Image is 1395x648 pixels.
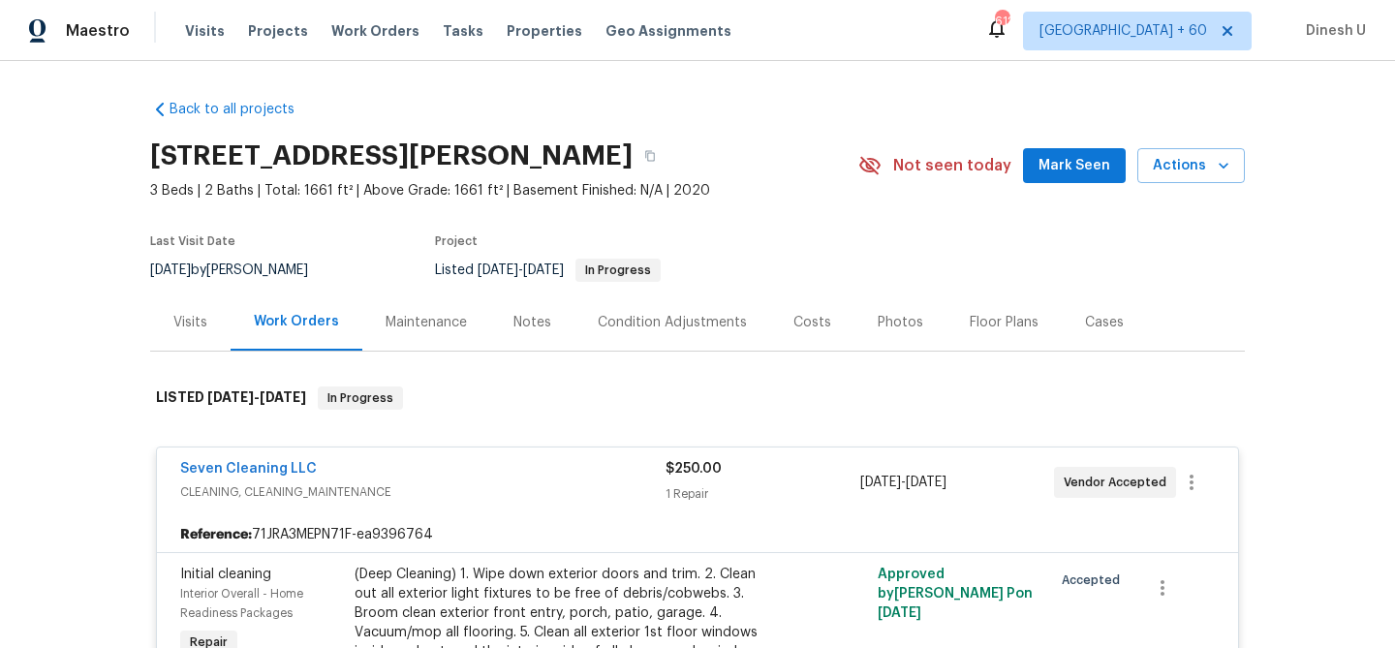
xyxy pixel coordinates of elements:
div: Photos [878,313,923,332]
div: Floor Plans [970,313,1038,332]
div: Work Orders [254,312,339,331]
span: [DATE] [860,476,901,489]
span: Interior Overall - Home Readiness Packages [180,588,303,619]
span: [DATE] [906,476,946,489]
span: 3 Beds | 2 Baths | Total: 1661 ft² | Above Grade: 1661 ft² | Basement Finished: N/A | 2020 [150,181,858,201]
div: Maintenance [386,313,467,332]
span: Approved by [PERSON_NAME] P on [878,568,1033,620]
span: Maestro [66,21,130,41]
span: Project [435,235,478,247]
span: Visits [185,21,225,41]
span: Not seen today [893,156,1011,175]
a: Seven Cleaning LLC [180,462,317,476]
span: In Progress [577,264,659,276]
button: Mark Seen [1023,148,1126,184]
div: Cases [1085,313,1124,332]
span: - [207,390,306,404]
button: Actions [1137,148,1245,184]
span: - [478,263,564,277]
div: 612 [995,12,1008,31]
span: Properties [507,21,582,41]
span: [DATE] [150,263,191,277]
span: Vendor Accepted [1064,473,1174,492]
span: In Progress [320,388,401,408]
span: CLEANING, CLEANING_MAINTENANCE [180,482,666,502]
span: [DATE] [878,606,921,620]
span: Geo Assignments [605,21,731,41]
b: Reference: [180,525,252,544]
span: Last Visit Date [150,235,235,247]
h6: LISTED [156,386,306,410]
span: Listed [435,263,661,277]
span: $250.00 [666,462,722,476]
h2: [STREET_ADDRESS][PERSON_NAME] [150,146,633,166]
a: Back to all projects [150,100,336,119]
span: Actions [1153,154,1229,178]
div: 71JRA3MEPN71F-ea9396764 [157,517,1238,552]
span: [DATE] [260,390,306,404]
div: Notes [513,313,551,332]
span: Mark Seen [1038,154,1110,178]
div: LISTED [DATE]-[DATE]In Progress [150,367,1245,429]
span: Tasks [443,24,483,38]
div: Costs [793,313,831,332]
div: 1 Repair [666,484,859,504]
div: Visits [173,313,207,332]
span: [DATE] [478,263,518,277]
span: Dinesh U [1298,21,1366,41]
button: Copy Address [633,139,667,173]
span: [DATE] [523,263,564,277]
div: by [PERSON_NAME] [150,259,331,282]
span: Initial cleaning [180,568,271,581]
span: Projects [248,21,308,41]
span: [GEOGRAPHIC_DATA] + 60 [1039,21,1207,41]
span: - [860,473,946,492]
div: Condition Adjustments [598,313,747,332]
span: Accepted [1062,571,1128,590]
span: Work Orders [331,21,419,41]
span: [DATE] [207,390,254,404]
